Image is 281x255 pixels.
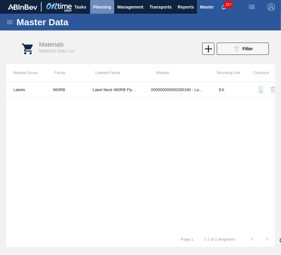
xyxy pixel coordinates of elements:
[74,3,87,11] span: Tasks
[85,82,144,97] td: Label Neck 660RB Flying Fish Lemon PU
[270,86,277,93] img: delete-icon
[250,64,263,82] th: Contracts
[39,41,64,48] span: Materials
[88,64,149,82] th: Labeled Family
[248,3,255,11] img: userActions
[39,48,75,53] span: Materials Data List
[149,64,210,82] th: Material
[266,82,281,97] button: delete-icon
[203,237,235,242] span: 1 - 1 of 1 Registers
[202,43,214,55] div: Enable Material
[254,82,263,97] div: Search Material Contracts
[224,1,233,8] span: 267
[150,3,172,11] span: Transports
[258,86,265,93] img: contract-icon
[8,4,37,10] img: TNhmsLtSVTkK8tSr43FrP2fwEKptu5GPRR3wAAAABJRU5ErkJggg==
[214,3,233,11] button: Notifications
[200,3,224,11] span: Master Data
[254,82,269,97] button: contract-icon
[244,232,260,247] button: <
[46,82,86,97] td: 660RB
[266,82,275,97] div: Disable Material
[214,43,272,55] div: Filter Material
[260,232,275,247] button: >
[6,64,47,82] th: Material Group
[16,19,125,26] h1: Master Data
[210,64,250,82] th: Rounding Unit
[217,43,269,55] button: Filter
[93,3,111,11] span: Planning
[212,82,251,97] td: EA
[47,64,88,82] th: Family
[117,3,144,11] span: Management
[181,237,193,242] span: Page : 1
[178,3,194,11] span: Reports
[243,46,253,51] span: Filter
[6,82,46,97] td: Labels
[268,3,275,11] img: Logout
[144,82,212,97] td: 000000000000285190 - Label Neck 660RB Flying Fish Lemon PU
